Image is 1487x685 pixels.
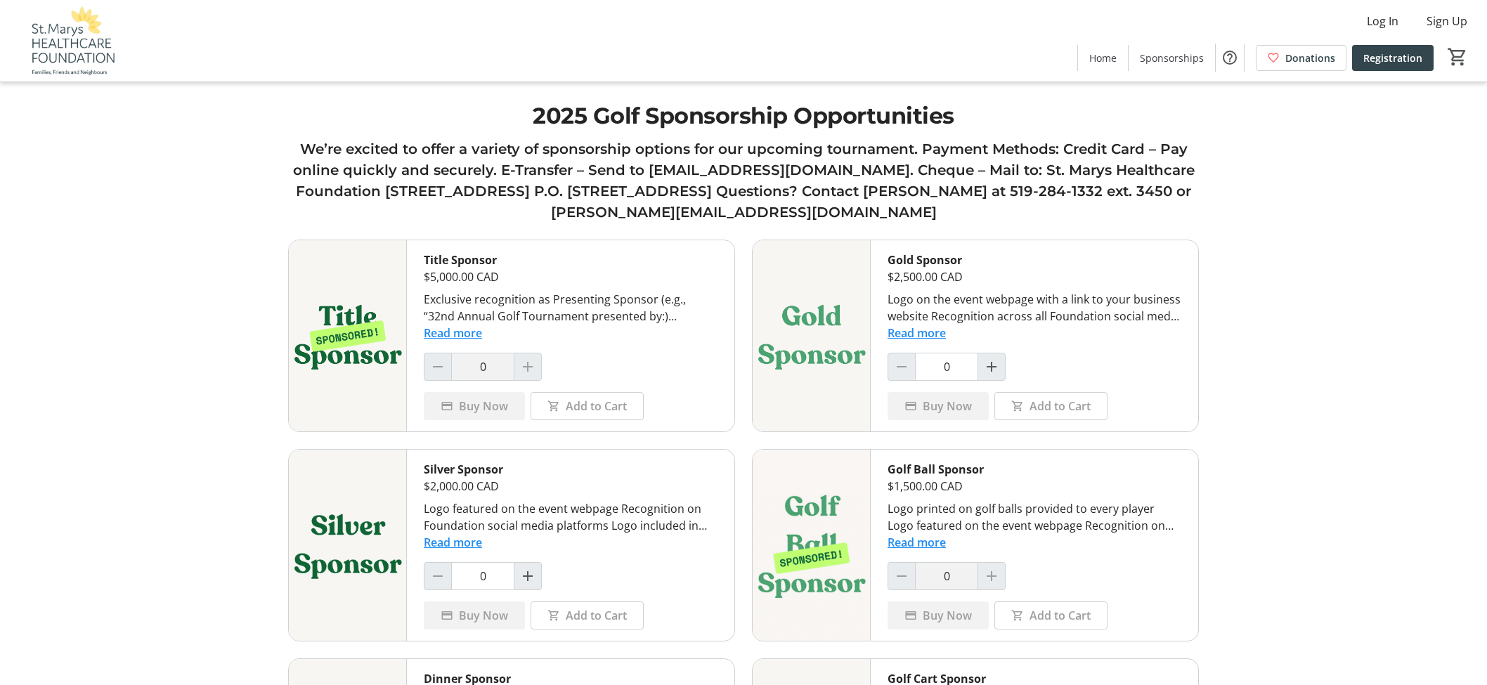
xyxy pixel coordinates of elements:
[424,252,717,268] div: Title Sponsor
[1367,13,1398,30] span: Log In
[1352,45,1434,71] a: Registration
[451,353,514,381] input: Title Sponsor Quantity
[753,240,870,431] img: Gold Sponsor
[915,353,978,381] input: Gold Sponsor Quantity
[888,325,946,341] button: Read more
[514,563,541,589] button: Increment by one
[1140,51,1204,65] span: Sponsorships
[1078,45,1128,71] a: Home
[888,534,946,551] button: Read more
[289,240,406,431] img: Title Sponsor
[288,138,1199,223] h3: We’re excited to offer a variety of sponsorship options for our upcoming tournament. Payment Meth...
[1415,10,1479,32] button: Sign Up
[1356,10,1410,32] button: Log In
[424,461,717,478] div: Silver Sponsor
[1363,51,1422,65] span: Registration
[424,291,717,325] div: Exclusive recognition as Presenting Sponsor (e.g., “32nd Annual Golf Tournament presented by:) Co...
[978,353,1005,380] button: Increment by one
[888,500,1181,534] div: Logo printed on golf balls provided to every player Logo featured on the event webpage Recognitio...
[1216,44,1244,72] button: Help
[424,500,717,534] div: Logo featured on the event webpage Recognition on Foundation social media platforms Logo included...
[1445,44,1470,70] button: Cart
[915,562,978,590] input: Golf Ball Sponsor Quantity
[888,291,1181,325] div: Logo on the event webpage with a link to your business website Recognition across all Foundation ...
[424,268,717,285] div: $5,000.00 CAD
[289,450,406,641] img: Silver Sponsor
[1427,13,1467,30] span: Sign Up
[753,450,870,641] img: Golf Ball Sponsor
[888,478,1181,495] div: $1,500.00 CAD
[424,534,482,551] button: Read more
[1089,51,1117,65] span: Home
[1129,45,1215,71] a: Sponsorships
[888,268,1181,285] div: $2,500.00 CAD
[424,325,482,341] button: Read more
[888,461,1181,478] div: Golf Ball Sponsor
[424,478,717,495] div: $2,000.00 CAD
[451,562,514,590] input: Silver Sponsor Quantity
[8,6,134,76] img: St. Marys Healthcare Foundation's Logo
[1256,45,1346,71] a: Donations
[1285,51,1335,65] span: Donations
[288,99,1199,133] h1: 2025 Golf Sponsorship Opportunities
[888,252,1181,268] div: Gold Sponsor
